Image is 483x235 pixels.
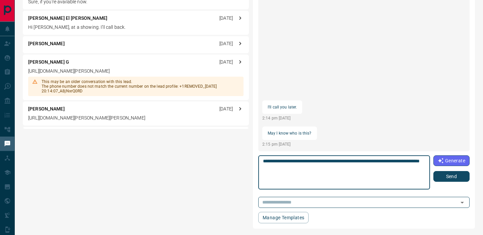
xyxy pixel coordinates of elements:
button: Send [433,171,470,182]
button: Open [458,198,467,207]
p: [DATE] [219,15,233,22]
div: This may be an older conversation with this lead. The phone number does not match the current num... [42,77,239,96]
p: I'll call you later. [268,103,297,111]
button: Generate [433,155,470,166]
p: May I know who is this? [268,129,312,137]
p: [PERSON_NAME] El [PERSON_NAME] [28,15,107,22]
p: [PERSON_NAME] [28,40,65,47]
button: Manage Templates [258,212,309,223]
p: [URL][DOMAIN_NAME][PERSON_NAME] [28,68,244,75]
p: [DATE] [219,59,233,66]
p: 2:15 pm [DATE] [262,141,317,147]
p: [DATE] [219,105,233,112]
p: [DATE] [219,40,233,47]
p: Hi [PERSON_NAME], at a showing. I'll call back. [28,24,244,31]
p: [PERSON_NAME] [28,105,65,112]
p: 2:14 pm [DATE] [262,115,302,121]
p: [URL][DOMAIN_NAME][PERSON_NAME][PERSON_NAME] [28,114,244,122]
p: [PERSON_NAME] G [28,59,69,66]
